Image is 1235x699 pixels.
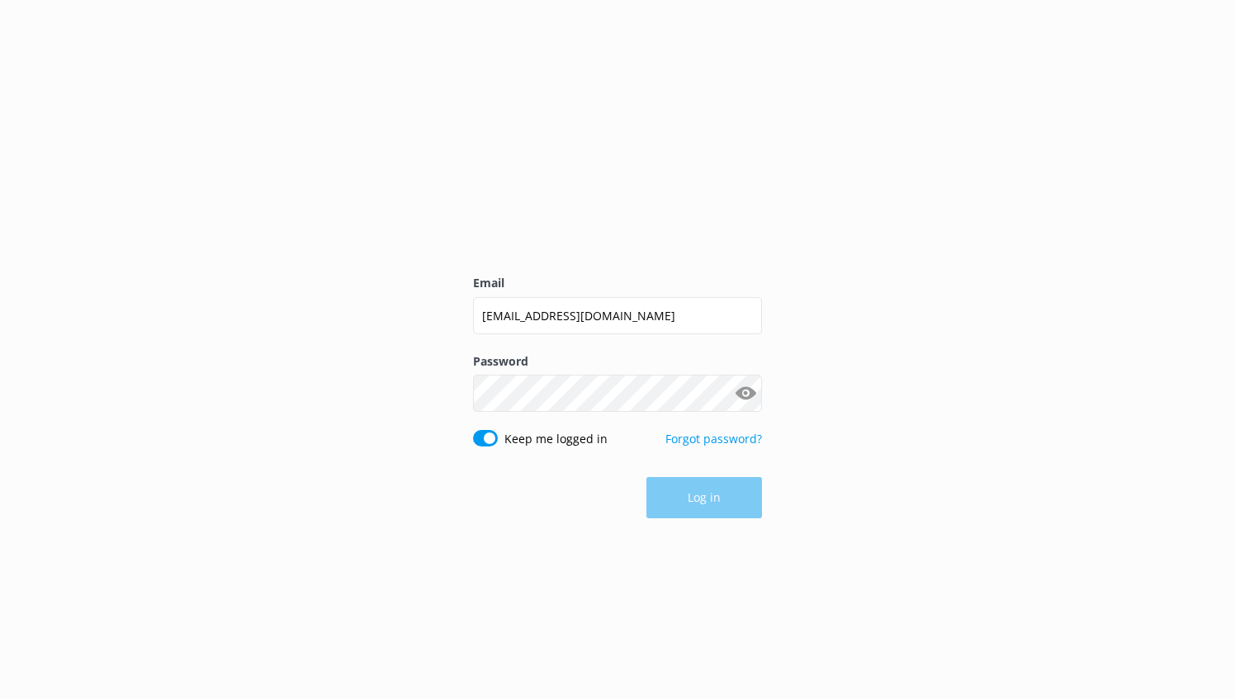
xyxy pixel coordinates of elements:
[473,352,762,371] label: Password
[729,377,762,410] button: Show password
[473,297,762,334] input: user@emailaddress.com
[504,430,608,448] label: Keep me logged in
[665,431,762,446] a: Forgot password?
[473,274,762,292] label: Email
